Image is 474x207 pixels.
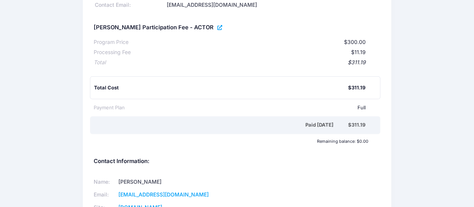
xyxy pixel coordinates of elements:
[131,48,366,56] div: $11.19
[118,191,209,198] a: [EMAIL_ADDRESS][DOMAIN_NAME]
[94,104,125,112] div: Payment Plan
[106,59,366,66] div: $311.19
[125,104,366,112] div: Full
[94,158,380,165] h5: Contact Information:
[94,24,214,31] h5: [PERSON_NAME] Participation Fee - ACTOR
[90,139,372,144] div: Remaining balance: $0.00
[348,84,365,92] div: $311.19
[165,1,380,9] div: [EMAIL_ADDRESS][DOMAIN_NAME]
[116,176,227,189] td: [PERSON_NAME]
[94,84,348,92] div: Total Cost
[344,39,366,45] span: $300.00
[348,121,365,129] div: $311.19
[217,24,223,31] a: View Registration Details
[94,176,116,189] td: Name:
[94,38,129,46] div: Program Price
[94,1,165,9] div: Contact Email:
[94,189,116,201] td: Email:
[94,59,106,66] div: Total
[94,48,131,56] div: Processing Fee
[95,121,348,129] div: Paid [DATE]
